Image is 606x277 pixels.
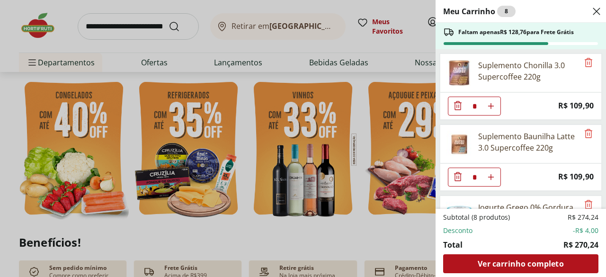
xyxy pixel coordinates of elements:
span: R$ 109,90 [558,170,594,183]
img: Suplemento Baunilha Latte 3.0 Supercoffee 220g [446,131,472,157]
img: Iogurte Grego 0% Gordura Natural sem Lactose Yorgus 130g [446,202,472,228]
span: R$ 274,24 [568,213,598,222]
div: Suplemento Chonilla 3.0 Supercoffee 220g [478,60,579,82]
input: Quantidade Atual [467,168,481,186]
button: Diminuir Quantidade [448,168,467,187]
div: 8 [497,6,516,17]
span: R$ 109,90 [558,99,594,112]
span: -R$ 4,00 [573,226,598,235]
button: Aumentar Quantidade [481,97,500,116]
button: Aumentar Quantidade [481,168,500,187]
a: Ver carrinho completo [443,254,598,273]
div: Suplemento Baunilha Latte 3.0 Supercoffee 220g [478,131,579,153]
button: Remove [583,199,594,211]
img: Suplemento Chonilla 3.0 Supercoffee 220g [446,60,472,86]
input: Quantidade Atual [467,97,481,115]
h2: Meu Carrinho [443,6,516,17]
button: Remove [583,57,594,69]
span: Subtotal (8 produtos) [443,213,510,222]
span: R$ 270,24 [563,239,598,250]
div: Iogurte Grego 0% Gordura Natural sem Lactose Yorgus 130g [478,202,579,224]
button: Diminuir Quantidade [448,97,467,116]
span: Ver carrinho completo [478,260,563,268]
span: Desconto [443,226,472,235]
button: Remove [583,128,594,140]
span: Faltam apenas R$ 128,76 para Frete Grátis [458,28,574,36]
span: Total [443,239,463,250]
